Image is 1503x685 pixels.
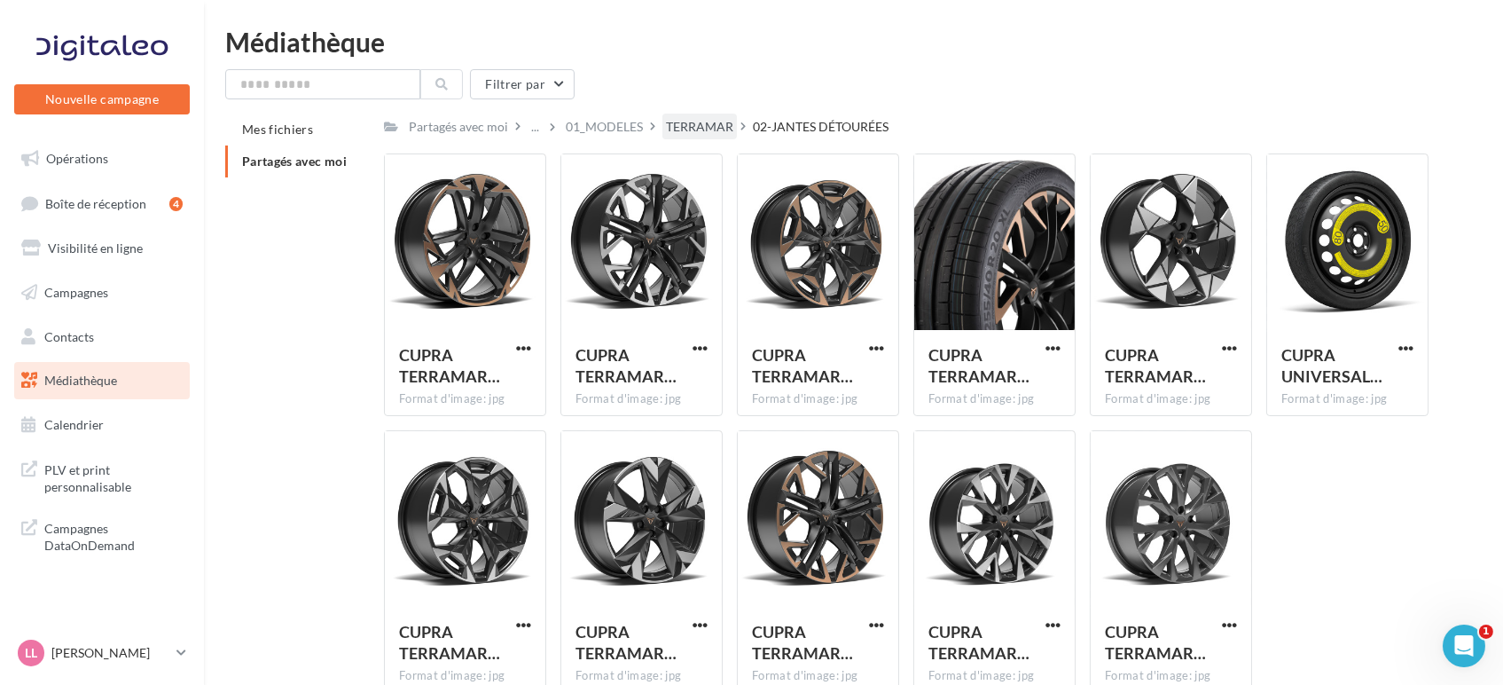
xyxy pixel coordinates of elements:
a: LL [PERSON_NAME] [14,636,190,670]
a: Campagnes [11,274,193,311]
span: Contacts [44,328,94,343]
div: 4 [169,197,183,211]
span: CUPRA TERRAMAR 18 inch Atomic Dark [1105,622,1206,663]
span: Opérations [46,151,108,166]
div: Format d'image: jpg [399,391,531,407]
span: LL [25,644,37,662]
a: Visibilité en ligne [11,230,193,267]
a: Campagnes DataOnDemand [11,509,193,562]
span: CUPRA TERRAMAR 20 inch Hadron Copper [752,622,853,663]
div: TERRAMAR [666,118,733,136]
span: CUPRA TERRAMAR 19 inch Spectrum [575,622,677,663]
div: Format d'image: jpg [752,391,884,407]
div: 01_MODELES [566,118,643,136]
div: Format d'image: jpg [928,391,1061,407]
div: 02-JANTES DÉTOURÉES [753,118,888,136]
div: Format d'image: jpg [928,668,1061,684]
span: CUPRA TERRAMAR 20 inch Hadron [575,345,677,386]
span: CUPRA TERRAMAR 20 inch Performance Tyre [928,345,1029,386]
span: CUPRA TERRAMAR 19 inch Cosmic [399,622,500,663]
div: Format d'image: jpg [1105,668,1237,684]
div: Médiathèque [225,28,1482,55]
span: CUPRA TERRAMAR 20 inch Vortex [399,345,500,386]
span: Médiathèque [44,373,117,388]
button: Nouvelle campagne [14,84,190,114]
button: Filtrer par [470,69,575,99]
p: [PERSON_NAME] [51,644,169,662]
div: ... [528,114,543,139]
div: Format d'image: jpg [399,668,531,684]
div: Format d'image: jpg [752,668,884,684]
a: Contacts [11,319,193,356]
span: Visibilité en ligne [48,240,143,256]
span: Calendrier [44,417,104,432]
span: Campagnes [44,285,108,300]
div: Partagés avec moi [409,118,508,136]
span: 1 [1479,625,1493,639]
div: Format d'image: jpg [1281,391,1413,407]
a: PLV et print personnalisable [11,451,193,503]
a: Calendrier [11,406,193,444]
span: Partagés avec moi [242,154,347,169]
span: Boîte de réception [45,195,146,210]
span: Mes fichiers [242,122,313,137]
span: Campagnes DataOnDemand [44,516,183,555]
span: CUPRA TERRAMAR 19 inch Cosmic Copper [752,345,853,386]
span: CUPRA UNIVERSAL SPARE WHEEL 18 inch [1281,345,1382,386]
span: CUPRA TERRAMAR 20 inch Gravity [1105,345,1206,386]
a: Boîte de réception4 [11,185,193,223]
span: CUPRA TERRAMAR 18 inch Atomic Machined [928,622,1029,663]
div: Format d'image: jpg [575,391,708,407]
span: PLV et print personnalisable [44,458,183,496]
a: Opérations [11,140,193,177]
div: Format d'image: jpg [575,668,708,684]
iframe: Intercom live chat [1443,625,1485,667]
div: Format d'image: jpg [1105,391,1237,407]
a: Médiathèque [11,362,193,399]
